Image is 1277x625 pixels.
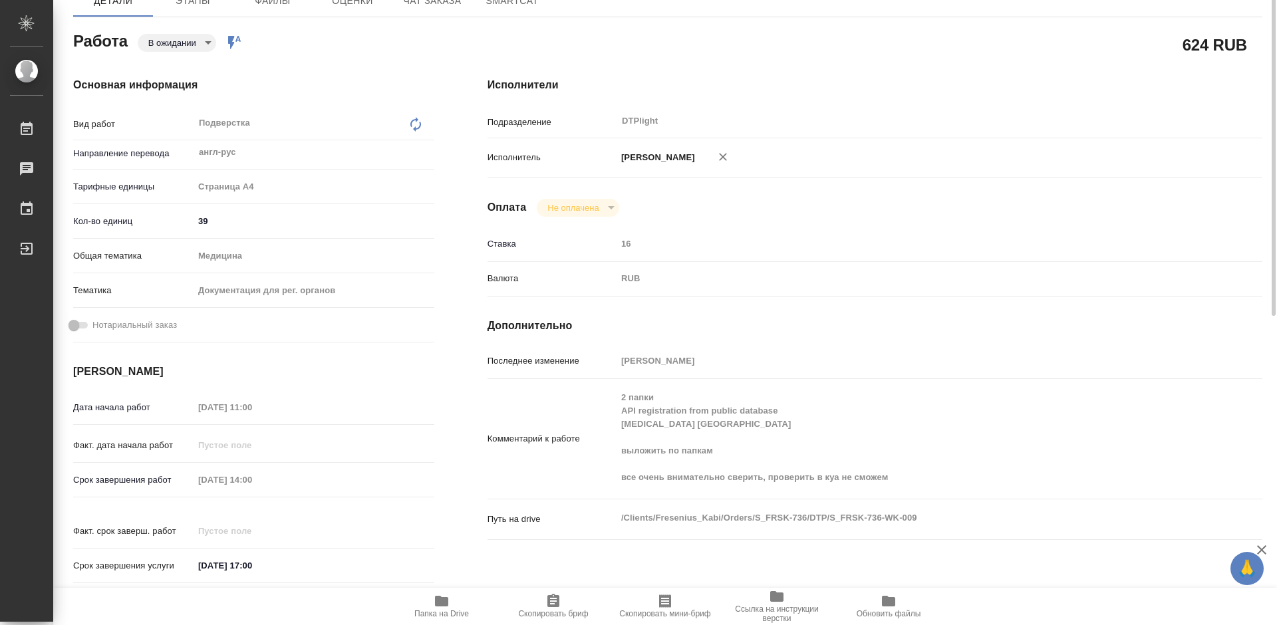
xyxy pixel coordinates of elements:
[543,202,603,213] button: Не оплачена
[73,284,194,297] p: Тематика
[73,77,434,93] h4: Основная информация
[194,436,310,455] input: Пустое поле
[73,401,194,414] p: Дата начала работ
[488,272,617,285] p: Валюта
[73,439,194,452] p: Факт. дата начала работ
[194,470,310,489] input: Пустое поле
[73,364,434,380] h4: [PERSON_NAME]
[73,180,194,193] p: Тарифные единицы
[194,398,310,417] input: Пустое поле
[488,513,617,526] p: Путь на drive
[92,318,177,332] span: Нотариальный заказ
[488,151,617,164] p: Исполнитель
[194,211,434,231] input: ✎ Введи что-нибудь
[1183,33,1247,56] h2: 624 RUB
[73,118,194,131] p: Вид работ
[488,116,617,129] p: Подразделение
[609,588,721,625] button: Скопировать мини-бриф
[1230,552,1264,585] button: 🙏
[488,432,617,445] p: Комментарий к работе
[708,142,738,172] button: Удалить исполнителя
[73,525,194,538] p: Факт. срок заверш. работ
[857,609,921,618] span: Обновить файлы
[414,609,469,618] span: Папка на Drive
[386,588,497,625] button: Папка на Drive
[488,237,617,251] p: Ставка
[488,199,527,215] h4: Оплата
[488,354,617,368] p: Последнее изменение
[537,199,619,217] div: В ожидании
[73,28,128,52] h2: Работа
[194,245,434,267] div: Медицина
[617,267,1198,290] div: RUB
[488,77,1262,93] h4: Исполнители
[617,386,1198,489] textarea: 2 папки API registration from public database [MEDICAL_DATA] [GEOGRAPHIC_DATA] выложить по папкам...
[729,604,825,623] span: Ссылка на инструкции верстки
[619,609,710,618] span: Скопировать мини-бриф
[721,588,833,625] button: Ссылка на инструкции верстки
[144,37,200,49] button: В ожидании
[617,151,695,164] p: [PERSON_NAME]
[488,318,1262,334] h4: Дополнительно
[497,588,609,625] button: Скопировать бриф
[73,559,194,572] p: Срок завершения услуги
[617,234,1198,253] input: Пустое поле
[73,473,194,487] p: Срок завершения работ
[1236,555,1258,582] span: 🙏
[617,351,1198,370] input: Пустое поле
[73,147,194,160] p: Направление перевода
[518,609,588,618] span: Скопировать бриф
[73,249,194,263] p: Общая тематика
[617,507,1198,529] textarea: /Clients/Fresenius_Kabi/Orders/S_FRSK-736/DTP/S_FRSK-736-WK-009
[138,34,216,52] div: В ожидании
[73,215,194,228] p: Кол-во единиц
[194,556,310,575] input: ✎ Введи что-нибудь
[194,279,434,302] div: Документация для рег. органов
[194,176,434,198] div: Страница А4
[833,588,944,625] button: Обновить файлы
[194,521,310,541] input: Пустое поле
